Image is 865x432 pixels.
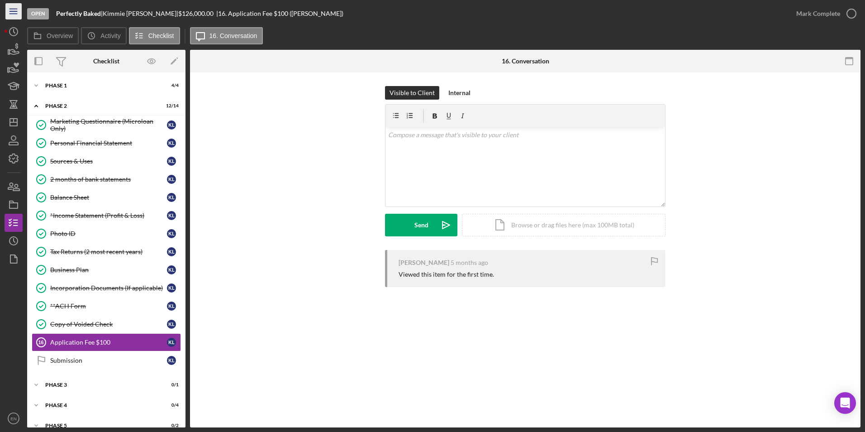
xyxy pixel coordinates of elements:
[47,32,73,39] label: Overview
[27,27,79,44] button: Overview
[390,86,435,100] div: Visible to Client
[399,259,449,266] div: [PERSON_NAME]
[32,206,181,225] a: *Income Statement (Profit & Loss)KL
[50,158,167,165] div: Sources & Uses
[167,229,176,238] div: K L
[32,297,181,315] a: **ACH FormKL
[209,32,257,39] label: 16. Conversation
[50,321,167,328] div: Copy of Voided Check
[50,212,167,219] div: *Income Statement (Profit & Loss)
[451,259,488,266] time: 2025-04-14 18:39
[81,27,126,44] button: Activity
[796,5,840,23] div: Mark Complete
[103,10,178,17] div: Kimmie [PERSON_NAME] |
[399,271,494,278] div: Viewed this item for the first time.
[27,8,49,19] div: Open
[32,261,181,279] a: Business PlanKL
[45,103,156,109] div: Phase 2
[50,339,167,346] div: Application Fee $100
[190,27,263,44] button: 16. Conversation
[100,32,120,39] label: Activity
[5,409,23,427] button: EN
[50,194,167,201] div: Balance Sheet
[385,86,439,100] button: Visible to Client
[385,214,457,236] button: Send
[10,416,16,421] text: EN
[32,351,181,370] a: SubmissionKL
[148,32,174,39] label: Checklist
[129,27,180,44] button: Checklist
[50,266,167,274] div: Business Plan
[167,120,176,130] div: K L
[502,58,549,65] div: 16. Conversation
[167,193,176,202] div: K L
[162,83,179,88] div: 4 / 4
[50,230,167,237] div: Photo ID
[167,265,176,274] div: K L
[50,139,167,147] div: Personal Financial Statement
[45,403,156,408] div: Phase 4
[444,86,475,100] button: Internal
[167,302,176,311] div: K L
[56,10,103,17] div: |
[167,338,176,347] div: K L
[45,423,156,428] div: Phase 5
[162,103,179,109] div: 12 / 14
[167,175,176,184] div: K L
[50,248,167,255] div: Tax Returns (2 most recent years)
[167,157,176,166] div: K L
[32,170,181,188] a: 2 months of bank statementsKL
[50,176,167,183] div: 2 months of bank statements
[167,320,176,329] div: K L
[178,10,216,17] div: $126,000.00
[32,116,181,134] a: Marketing Questionnaire (Microloan Only)KL
[32,333,181,351] a: 16Application Fee $100KL
[834,392,856,414] div: Open Intercom Messenger
[167,247,176,256] div: K L
[162,403,179,408] div: 0 / 4
[50,118,167,132] div: Marketing Questionnaire (Microloan Only)
[216,10,343,17] div: | 16. Application Fee $100 ([PERSON_NAME])
[50,284,167,292] div: Incorporation Documents (If applicable)
[32,225,181,243] a: Photo IDKL
[32,134,181,152] a: Personal Financial StatementKL
[32,315,181,333] a: Copy of Voided CheckKL
[414,214,428,236] div: Send
[38,340,43,345] tspan: 16
[32,152,181,170] a: Sources & UsesKL
[787,5,860,23] button: Mark Complete
[56,10,101,17] b: Perfectly Baked
[93,58,119,65] div: Checklist
[167,139,176,148] div: K L
[167,211,176,220] div: K L
[32,188,181,206] a: Balance SheetKL
[167,283,176,293] div: K L
[162,382,179,388] div: 0 / 1
[45,83,156,88] div: Phase 1
[32,243,181,261] a: Tax Returns (2 most recent years)KL
[162,423,179,428] div: 0 / 2
[50,357,167,364] div: Submission
[448,86,471,100] div: Internal
[50,302,167,310] div: **ACH Form
[45,382,156,388] div: Phase 3
[167,356,176,365] div: K L
[32,279,181,297] a: Incorporation Documents (If applicable)KL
